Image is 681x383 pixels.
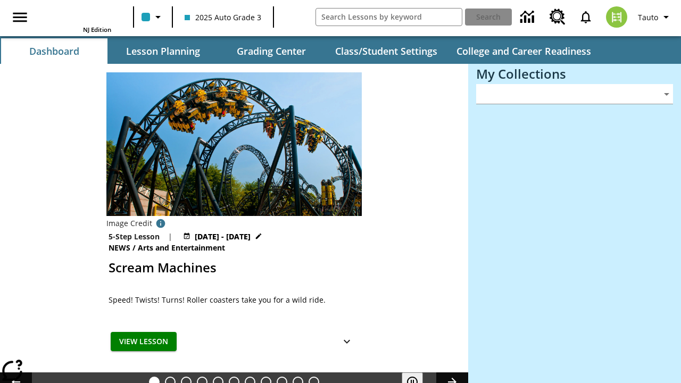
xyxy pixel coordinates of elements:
button: Grading Center [218,38,325,64]
span: [DATE] - [DATE] [195,231,251,242]
span: 2025 Auto Grade 3 [185,12,261,23]
button: Dashboard [1,38,107,64]
a: Notifications [572,3,600,31]
button: Class/Student Settings [327,38,446,64]
button: Open side menu [4,2,36,33]
span: NJ Edition [83,26,111,34]
button: Lesson Planning [110,38,216,64]
img: avatar image [606,6,627,28]
input: search field [316,9,462,26]
button: Profile/Settings [634,7,677,27]
p: 5-Step Lesson [109,231,160,242]
h2: Scream Machines [109,258,360,277]
a: Home [42,4,111,26]
button: Class color is light blue. Change class color [137,7,169,27]
span: Tauto [638,12,658,23]
img: Rollercoaster tracks twisting in vertical loops with yellow cars hanging upside down. [106,72,362,216]
p: Image Credit [106,218,152,229]
button: Aug 27 - Aug 27 Choose Dates [181,231,264,242]
a: Data Center [514,3,543,32]
span: News [109,242,132,254]
span: / [132,243,136,253]
button: View Lesson [111,332,177,352]
button: Photo credit: The Smiler – Alton Towers Resort – Staffordshire – England [152,216,169,231]
button: College and Career Readiness [448,38,600,64]
div: Home [42,3,111,34]
span: Arts and Entertainment [138,242,227,254]
button: Show Details [336,332,358,352]
span: | [168,231,172,242]
h3: My Collections [476,66,673,81]
button: Select a new avatar [600,3,634,31]
div: Speed! Twists! Turns! Roller coasters take you for a wild ride. [109,294,360,305]
a: Resource Center, Will open in new tab [543,3,572,31]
